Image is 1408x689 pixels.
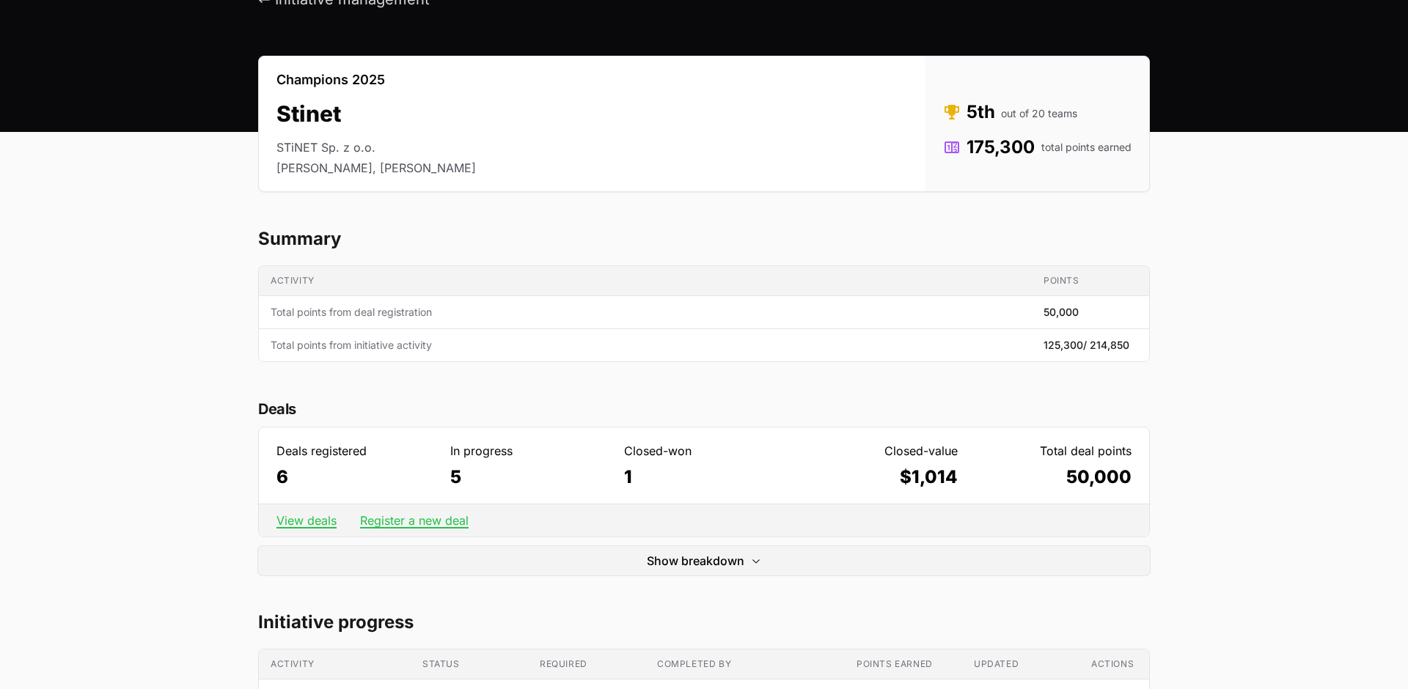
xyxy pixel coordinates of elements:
th: Activity [259,266,1032,296]
svg: Expand/Collapse [750,555,762,567]
th: Required [528,649,645,679]
dt: Closed-won [624,442,783,460]
h2: Stinet [276,100,476,127]
th: Points [1032,266,1149,296]
h2: Deals [258,397,1150,421]
th: Points earned [845,649,962,679]
span: Total points from deal registration [271,305,1020,320]
dt: Deals registered [276,442,436,460]
a: Register a new deal [360,513,469,528]
span: total points earned [1041,140,1132,155]
span: Show breakdown [647,552,744,570]
section: Stinet's details [258,56,1150,192]
span: Total points from initiative activity [271,338,1020,353]
dd: 5 [450,465,609,489]
h2: Summary [258,227,1150,251]
th: Activity [259,649,411,679]
th: Completed by [645,649,845,679]
section: Stinet's progress summary [258,227,1150,362]
li: [PERSON_NAME], [PERSON_NAME] [276,159,476,177]
h2: Initiative progress [258,611,1150,634]
a: View deals [276,513,337,528]
span: / 214,850 [1083,339,1129,351]
dt: In progress [450,442,609,460]
dd: 175,300 [943,136,1132,159]
dd: 1 [624,465,783,489]
dd: $1,014 [799,465,958,489]
button: Show breakdownExpand/Collapse [258,546,1150,575]
th: Actions [1079,649,1149,679]
li: STiNET Sp. z o.o. [276,139,476,156]
dt: Total deal points [972,442,1132,460]
p: Champions 2025 [276,71,476,89]
span: 125,300 [1044,338,1129,353]
dt: Closed-value [799,442,958,460]
dd: 50,000 [972,465,1132,489]
section: Deal statistics [258,397,1150,575]
span: 50,000 [1044,305,1079,320]
dd: 5th [943,100,1132,124]
span: out of 20 teams [1001,106,1077,121]
th: Updated [962,649,1079,679]
th: Status [411,649,528,679]
dd: 6 [276,465,436,489]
